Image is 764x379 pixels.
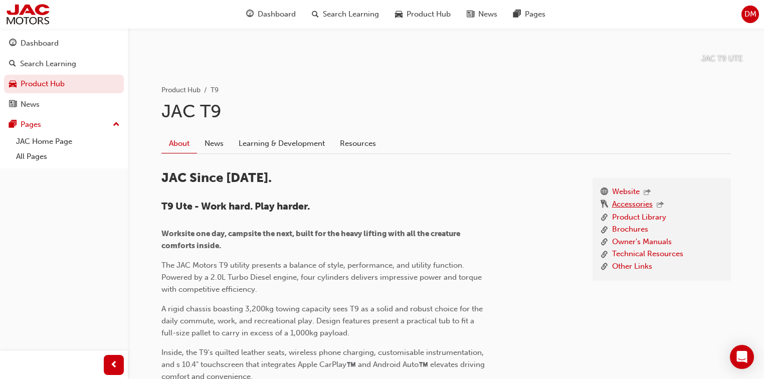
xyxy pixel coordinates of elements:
[9,100,17,109] span: news-icon
[110,359,118,371] span: prev-icon
[113,118,120,131] span: up-icon
[612,199,653,212] a: Accessories
[4,34,124,53] a: Dashboard
[9,39,17,48] span: guage-icon
[9,60,16,69] span: search-icon
[12,149,124,164] a: All Pages
[601,224,608,236] span: link-icon
[612,261,652,273] a: Other Links
[197,134,231,153] a: News
[231,134,332,153] a: Learning & Development
[730,345,754,369] div: Open Intercom Messenger
[161,201,310,212] span: T9 Ute - Work hard. Play harder.
[4,75,124,93] a: Product Hub
[601,261,608,273] span: link-icon
[505,4,553,25] a: pages-iconPages
[258,9,296,20] span: Dashboard
[601,248,608,261] span: link-icon
[4,95,124,114] a: News
[161,229,462,250] span: Worksite one day, campsite the next, built for the heavy lifting with all the creature comforts i...
[612,236,672,249] a: Owner's Manuals
[21,38,59,49] div: Dashboard
[161,100,731,122] h1: JAC T9
[9,80,17,89] span: car-icon
[312,8,319,21] span: search-icon
[612,224,648,236] a: Brochures
[612,212,666,224] a: Product Library
[304,4,387,25] a: search-iconSearch Learning
[601,186,608,199] span: www-icon
[395,8,403,21] span: car-icon
[478,9,497,20] span: News
[332,134,384,153] a: Resources
[601,199,608,212] span: keys-icon
[161,261,484,294] span: The JAC Motors T9 utility presents a balance of style, performance, and utility function. Powered...
[387,4,459,25] a: car-iconProduct Hub
[5,3,51,26] img: jac-portal
[741,6,759,23] button: DM
[211,85,219,96] li: T9
[4,115,124,134] button: Pages
[459,4,505,25] a: news-iconNews
[238,4,304,25] a: guage-iconDashboard
[161,304,485,337] span: A rigid chassis boasting 3,200kg towing capacity sees T9 as a solid and robust choice for the dai...
[407,9,451,20] span: Product Hub
[612,186,640,199] a: Website
[467,8,474,21] span: news-icon
[657,201,664,210] span: outbound-icon
[601,212,608,224] span: link-icon
[161,170,272,185] span: JAC Since [DATE].
[161,134,197,153] a: About
[4,32,124,115] button: DashboardSearch LearningProduct HubNews
[644,188,651,197] span: outbound-icon
[12,134,124,149] a: JAC Home Page
[4,55,124,73] a: Search Learning
[525,9,545,20] span: Pages
[701,53,743,65] p: JAC T9 UTE
[612,248,683,261] a: Technical Resources
[21,99,40,110] div: News
[744,9,756,20] span: DM
[246,8,254,21] span: guage-icon
[601,236,608,249] span: link-icon
[323,9,379,20] span: Search Learning
[21,119,41,130] div: Pages
[9,120,17,129] span: pages-icon
[513,8,521,21] span: pages-icon
[20,58,76,70] div: Search Learning
[161,86,201,94] a: Product Hub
